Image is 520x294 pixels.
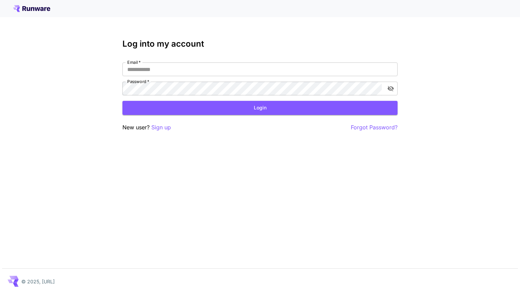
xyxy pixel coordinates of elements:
[21,278,55,285] p: © 2025, [URL]
[127,79,149,84] label: Password
[122,123,171,132] p: New user?
[127,59,141,65] label: Email
[351,123,398,132] button: Forgot Password?
[384,82,397,95] button: toggle password visibility
[122,101,398,115] button: Login
[122,39,398,49] h3: Log into my account
[151,123,171,132] button: Sign up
